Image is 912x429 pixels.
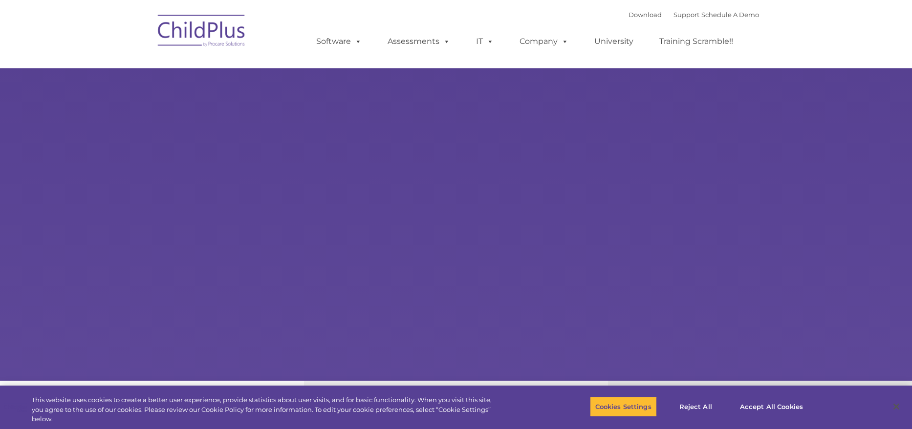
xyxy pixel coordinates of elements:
[466,32,503,51] a: IT
[650,32,743,51] a: Training Scramble!!
[735,396,808,417] button: Accept All Cookies
[701,11,759,19] a: Schedule A Demo
[153,8,251,57] img: ChildPlus by Procare Solutions
[32,395,501,424] div: This website uses cookies to create a better user experience, provide statistics about user visit...
[673,11,699,19] a: Support
[510,32,578,51] a: Company
[378,32,460,51] a: Assessments
[585,32,643,51] a: University
[590,396,657,417] button: Cookies Settings
[886,396,907,417] button: Close
[306,32,371,51] a: Software
[665,396,726,417] button: Reject All
[629,11,662,19] a: Download
[629,11,759,19] font: |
